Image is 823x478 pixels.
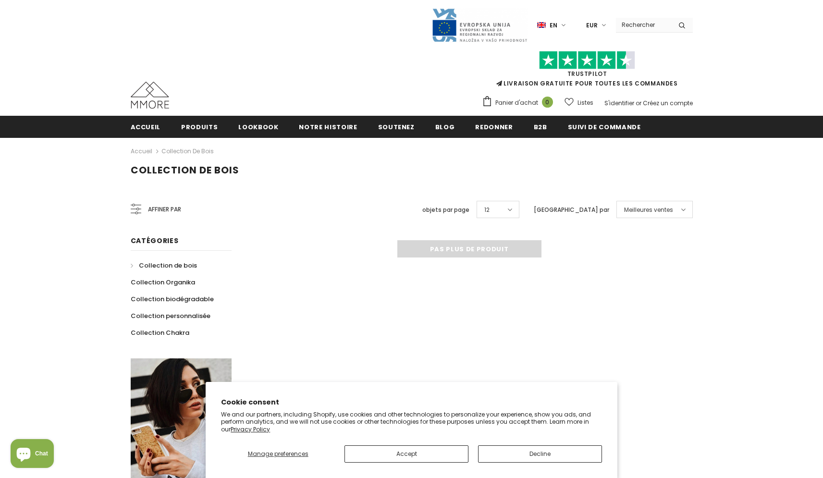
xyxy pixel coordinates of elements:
[422,205,469,215] label: objets par page
[131,146,152,157] a: Accueil
[181,116,218,137] a: Produits
[131,278,195,287] span: Collection Organika
[131,123,161,132] span: Accueil
[131,163,239,177] span: Collection de bois
[238,116,278,137] a: Lookbook
[616,18,671,32] input: Search Site
[221,397,602,407] h2: Cookie consent
[577,98,593,108] span: Listes
[537,21,546,29] img: i-lang-1.png
[534,116,547,137] a: B2B
[131,328,189,337] span: Collection Chakra
[131,307,210,324] a: Collection personnalisée
[221,445,335,463] button: Manage preferences
[475,123,513,132] span: Redonner
[567,70,607,78] a: TrustPilot
[238,123,278,132] span: Lookbook
[636,99,641,107] span: or
[148,204,181,215] span: Affiner par
[550,21,557,30] span: en
[495,98,538,108] span: Panier d'achat
[542,97,553,108] span: 0
[299,116,357,137] a: Notre histoire
[131,236,179,245] span: Catégories
[131,116,161,137] a: Accueil
[586,21,598,30] span: EUR
[565,94,593,111] a: Listes
[378,116,415,137] a: soutenez
[131,274,195,291] a: Collection Organika
[131,324,189,341] a: Collection Chakra
[131,291,214,307] a: Collection biodégradable
[131,294,214,304] span: Collection biodégradable
[568,123,641,132] span: Suivi de commande
[484,205,490,215] span: 12
[435,123,455,132] span: Blog
[131,82,169,109] img: Cas MMORE
[431,8,528,43] img: Javni Razpis
[378,123,415,132] span: soutenez
[534,205,609,215] label: [GEOGRAPHIC_DATA] par
[624,205,673,215] span: Meilleures ventes
[231,425,270,433] a: Privacy Policy
[8,439,57,470] inbox-online-store-chat: Shopify online store chat
[643,99,693,107] a: Créez un compte
[604,99,634,107] a: S'identifier
[482,96,558,110] a: Panier d'achat 0
[482,55,693,87] span: LIVRAISON GRATUITE POUR TOUTES LES COMMANDES
[221,411,602,433] p: We and our partners, including Shopify, use cookies and other technologies to personalize your ex...
[431,21,528,29] a: Javni Razpis
[539,51,635,70] img: Faites confiance aux étoiles pilotes
[299,123,357,132] span: Notre histoire
[181,123,218,132] span: Produits
[568,116,641,137] a: Suivi de commande
[478,445,602,463] button: Decline
[344,445,468,463] button: Accept
[131,257,197,274] a: Collection de bois
[475,116,513,137] a: Redonner
[248,450,308,458] span: Manage preferences
[435,116,455,137] a: Blog
[534,123,547,132] span: B2B
[131,311,210,320] span: Collection personnalisée
[161,147,214,155] a: Collection de bois
[139,261,197,270] span: Collection de bois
